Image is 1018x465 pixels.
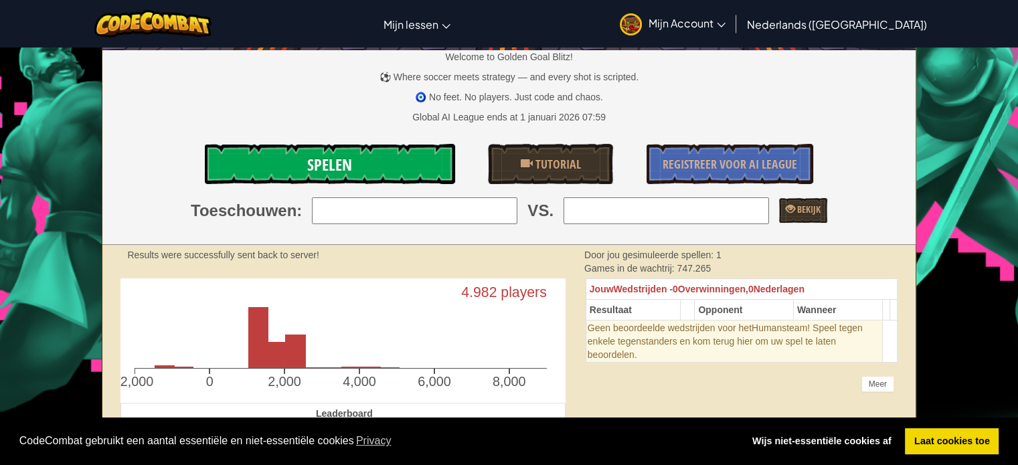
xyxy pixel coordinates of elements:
[307,154,352,175] span: Spelen
[206,374,214,389] text: 0
[716,250,722,260] span: 1
[586,279,897,300] th: 0 0
[343,374,376,389] text: 4,000
[678,284,748,294] span: Overwinningen,
[116,374,153,389] text: -2,000
[127,250,319,260] strong: Results were successfully sent back to server!
[527,199,554,222] span: VS.
[584,263,677,274] span: Games in de wachtrij:
[191,199,296,222] span: Toeschouwen
[384,17,438,31] span: Mijn lessen
[793,300,882,320] th: Wanneer
[584,250,716,260] span: Door jou gesimuleerde spellen:
[19,431,733,451] span: CodeCombat gebruikt een aantal essentiële en niet-essentiële cookies
[533,156,581,173] span: Tutorial
[102,70,916,84] p: ⚽ Where soccer meets strategy — and every shot is scripted.
[649,16,726,30] span: Mijn Account
[620,13,642,35] img: avatar
[412,110,606,124] div: Global AI League ends at 1 januari 2026 07:59
[647,144,813,184] a: Registreer voor AI League
[663,156,797,173] span: Registreer voor AI League
[613,3,732,45] a: Mijn Account
[461,284,546,300] text: 4.982 players
[377,6,457,42] a: Mijn lessen
[754,284,804,294] span: Nederlagen
[590,284,614,294] span: Jouw
[418,374,451,389] text: 6,000
[677,263,711,274] span: 747.265
[102,50,916,64] p: Welcome to Golden Goal Blitz!
[493,374,526,389] text: 8,000
[747,17,927,31] span: Nederlands ([GEOGRAPHIC_DATA])
[695,300,793,320] th: Opponent
[905,428,999,455] a: allow cookies
[94,10,211,37] img: CodeCombat logo
[296,199,302,222] span: :
[488,144,613,184] a: Tutorial
[268,374,301,389] text: 2,000
[586,320,882,363] td: Humans
[102,90,916,104] p: 🧿 No feet. No players. Just code and chaos.
[588,322,863,360] span: team! Speel tegen enkele tegenstanders en kom terug hier om uw spel te laten beoordelen.
[614,284,673,294] span: Wedstrijden -
[586,300,681,320] th: Resultaat
[861,376,894,392] div: Meer
[740,6,934,42] a: Nederlands ([GEOGRAPHIC_DATA])
[795,203,821,215] span: Bekijk
[743,428,900,455] a: deny cookies
[316,408,373,419] span: Leaderboard
[354,431,394,451] a: learn more about cookies
[588,322,752,333] span: Geen beoordeelde wedstrijden voor het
